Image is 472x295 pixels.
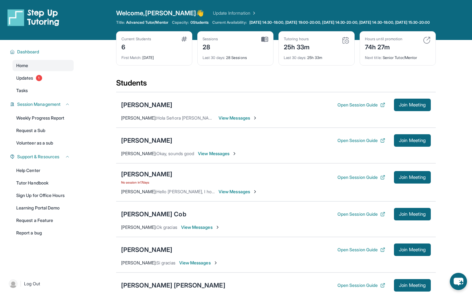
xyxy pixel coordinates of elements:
span: Join Meeting [399,175,426,179]
img: Chevron Right [250,10,257,16]
a: Report a bug [12,227,74,238]
button: Open Session Guide [337,211,385,217]
button: Open Session Guide [337,102,385,108]
button: Open Session Guide [337,174,385,180]
span: Log Out [24,281,40,287]
button: Dashboard [15,49,70,55]
span: 0 Students [190,20,209,25]
span: Join Meeting [399,283,426,287]
div: 28 Sessions [203,52,268,60]
div: 25h 33m [284,42,310,52]
button: Open Session Guide [337,247,385,253]
img: card [181,37,187,42]
span: | [20,280,22,288]
span: Ok gracias [156,224,177,230]
span: Next title : [365,55,382,60]
button: Join Meeting [394,171,431,184]
a: Tutor Handbook [12,177,74,189]
img: Chevron-Right [215,225,220,230]
button: Open Session Guide [337,282,385,288]
span: [DATE] 14:30-18:00, [DATE] 19:00-20:00, [DATE] 14:30-20:00, [DATE] 14:30-18:00, [DATE] 15:30-20:00 [249,20,430,25]
span: Updates [16,75,33,81]
img: card [423,37,430,44]
span: Home [16,62,28,69]
div: 28 [203,42,218,52]
span: View Messages [179,260,218,266]
span: View Messages [219,189,258,195]
span: First Match : [121,55,141,60]
button: Open Session Guide [337,137,385,144]
span: View Messages [219,115,258,121]
a: Request a Feature [12,215,74,226]
span: Advanced Tutor/Mentor [126,20,168,25]
a: Tasks [12,85,74,96]
img: card [261,37,268,42]
div: [PERSON_NAME] [121,136,172,145]
span: Welcome, [PERSON_NAME] 👋 [116,9,204,17]
span: [PERSON_NAME] : [121,224,156,230]
div: Tutoring hours [284,37,310,42]
a: Help Center [12,165,74,176]
span: Session Management [17,101,61,107]
button: Join Meeting [394,208,431,220]
div: [DATE] [121,52,187,60]
button: Join Meeting [394,279,431,292]
div: 74h 27m [365,42,402,52]
button: Join Meeting [394,134,431,147]
a: Updates1 [12,72,74,84]
img: Chevron-Right [213,260,218,265]
span: View Messages [198,150,237,157]
div: Hours until promotion [365,37,402,42]
span: [PERSON_NAME] : [121,189,156,194]
button: Support & Resources [15,154,70,160]
div: Senior Tutor/Mentor [365,52,430,60]
img: Chevron-Right [253,116,258,120]
div: [PERSON_NAME] [121,101,172,109]
span: [PERSON_NAME] : [121,151,156,156]
span: Join Meeting [399,212,426,216]
span: View Messages [181,224,220,230]
span: Join Meeting [399,248,426,252]
img: Chevron-Right [253,189,258,194]
div: Sessions [203,37,218,42]
span: [PERSON_NAME] : [121,115,156,120]
span: Current Availability: [212,20,247,25]
a: Request a Sub [12,125,74,136]
a: Home [12,60,74,71]
span: Last 30 days : [203,55,225,60]
img: card [342,37,349,44]
span: Okay, sounds good [156,151,194,156]
button: Join Meeting [394,99,431,111]
span: Join Meeting [399,103,426,107]
a: Weekly Progress Report [12,112,74,124]
span: Hola Señora [PERSON_NAME]! Solo un recordatorio que vamos a empezar en 15 minutos. Espero ver a N... [156,115,388,120]
button: chat-button [450,273,467,290]
img: Chevron-Right [232,151,237,156]
div: [PERSON_NAME] [121,170,172,179]
div: Students [116,78,436,92]
span: [PERSON_NAME] : [121,260,156,265]
div: [PERSON_NAME] [121,245,172,254]
div: Current Students [121,37,151,42]
div: 6 [121,42,151,52]
a: Learning Portal Demo [12,202,74,214]
div: [PERSON_NAME] [PERSON_NAME] [121,281,225,290]
a: [DATE] 14:30-18:00, [DATE] 19:00-20:00, [DATE] 14:30-20:00, [DATE] 14:30-18:00, [DATE] 15:30-20:00 [248,20,431,25]
span: Join Meeting [399,139,426,142]
img: user-img [9,279,17,288]
div: 25h 33m [284,52,349,60]
span: Title: [116,20,125,25]
span: Capacity: [172,20,189,25]
span: Tasks [16,87,28,94]
a: Volunteer as a sub [12,137,74,149]
a: |Log Out [6,277,74,291]
button: Join Meeting [394,243,431,256]
span: Last 30 days : [284,55,306,60]
span: Hello [PERSON_NAME], I hope this message finds you well, [PERSON_NAME] tutoring session will star... [156,189,417,194]
span: No session in 17 days [121,180,172,185]
span: Support & Resources [17,154,59,160]
span: 1 [36,75,42,81]
button: Session Management [15,101,70,107]
a: Update Information [213,10,257,16]
span: Dashboard [17,49,39,55]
